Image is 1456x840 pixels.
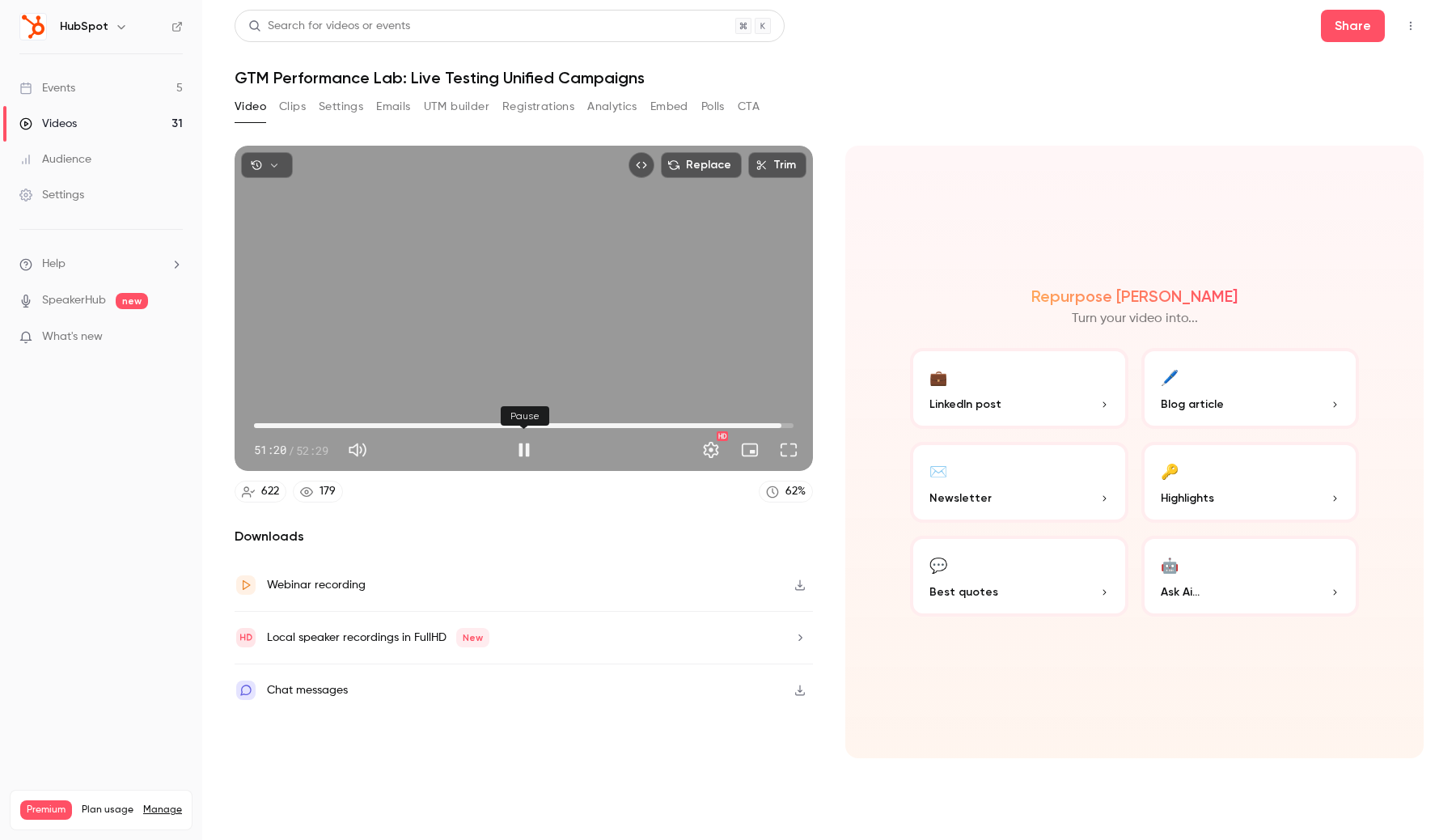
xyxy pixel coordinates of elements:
[1141,348,1360,429] button: 🖊️Blog article
[1141,442,1360,523] button: 🔑Highlights
[759,481,813,503] a: 62%
[296,442,328,459] span: 52:29
[1161,364,1179,389] div: 🖊️
[929,364,947,389] div: 💼
[734,434,766,466] button: Turn on miniplayer
[254,442,286,459] span: 51:20
[748,152,806,178] button: Trim
[248,18,410,35] div: Search for videos or events
[267,681,348,700] div: Chat messages
[650,94,688,120] button: Embed
[143,804,182,817] a: Manage
[341,434,374,466] button: Mute
[261,483,279,500] div: 622
[785,483,806,500] div: 62 %
[293,481,343,503] a: 179
[267,628,489,647] div: Local speaker recordings in FullHD
[1321,10,1385,42] button: Share
[42,329,103,346] span: What's new
[376,94,410,120] button: Emails
[163,330,183,345] iframe: Noticeable Trigger
[1161,583,1200,600] span: Ask Ai...
[695,434,727,466] button: Settings
[235,481,286,503] a: 622
[279,94,306,120] button: Clips
[20,14,46,40] img: HubSpot
[929,458,947,483] div: ✉️
[235,527,813,546] h2: Downloads
[82,804,133,817] span: Plan usage
[42,256,66,273] span: Help
[629,152,654,178] button: Embed video
[424,94,489,120] button: UTM builder
[288,442,294,459] span: /
[501,406,549,426] div: Pause
[42,292,106,309] a: SpeakerHub
[929,490,992,507] span: Newsletter
[910,536,1128,617] button: 💬Best quotes
[456,628,489,647] span: New
[1072,309,1198,329] p: Turn your video into...
[929,396,1001,413] span: LinkedIn post
[319,94,363,120] button: Settings
[60,19,108,35] h6: HubSpot
[1398,13,1424,39] button: Top Bar Actions
[254,442,328,459] div: 51:20
[235,94,266,120] button: Video
[508,434,540,466] button: Pause
[235,68,1424,87] h1: GTM Performance Lab: Live Testing Unified Campaigns
[19,256,183,273] li: help-dropdown-opener
[1141,536,1360,617] button: 🤖Ask Ai...
[19,151,91,168] div: Audience
[19,116,77,132] div: Videos
[661,152,742,178] button: Replace
[929,552,947,577] div: 💬
[267,575,366,595] div: Webinar recording
[738,94,760,120] button: CTA
[1031,286,1238,306] h2: Repurpose [PERSON_NAME]
[19,80,75,96] div: Events
[910,348,1128,429] button: 💼LinkedIn post
[587,94,637,120] button: Analytics
[1161,552,1179,577] div: 🤖
[1161,458,1179,483] div: 🔑
[19,187,84,203] div: Settings
[20,800,72,820] span: Premium
[772,434,805,466] button: Full screen
[910,442,1128,523] button: ✉️Newsletter
[320,483,336,500] div: 179
[717,431,728,441] div: HD
[701,94,725,120] button: Polls
[116,293,148,309] span: new
[1161,396,1224,413] span: Blog article
[502,94,574,120] button: Registrations
[1161,490,1214,507] span: Highlights
[929,583,998,600] span: Best quotes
